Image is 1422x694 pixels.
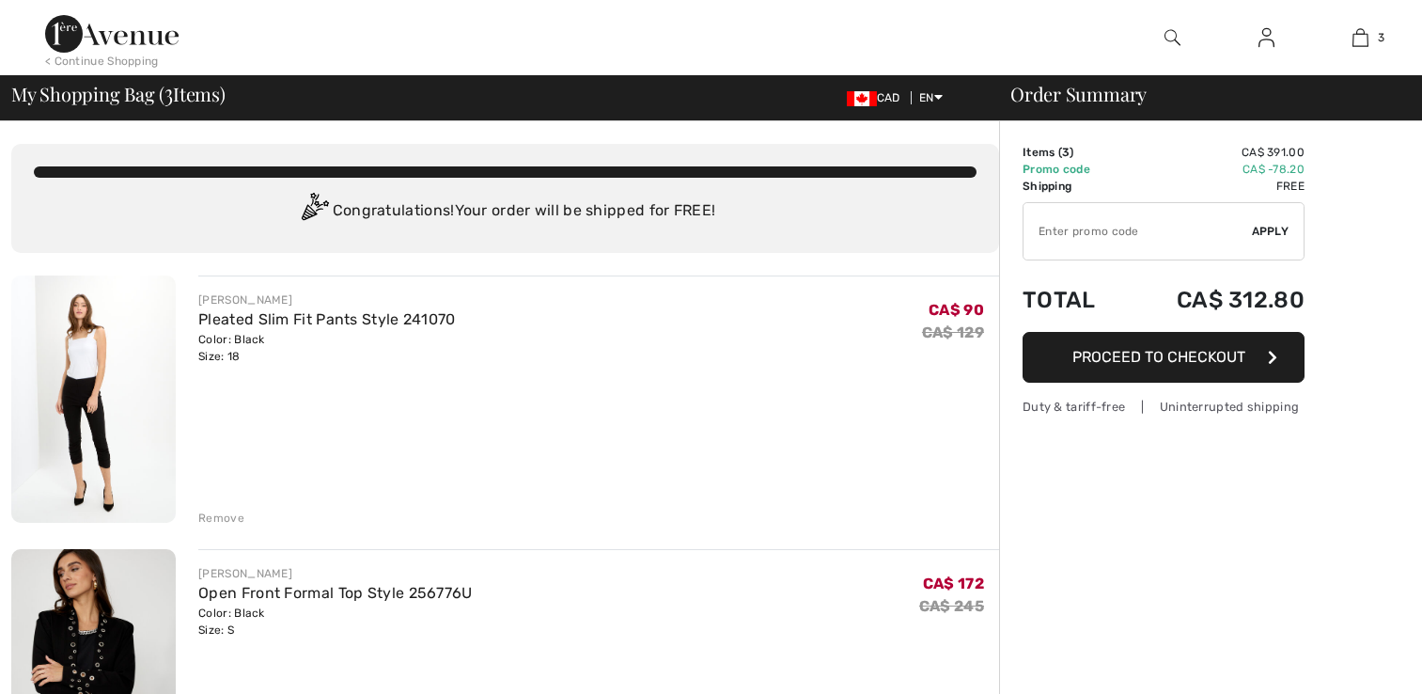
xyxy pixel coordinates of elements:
span: Apply [1252,223,1289,240]
span: 3 [164,80,173,104]
td: Items ( ) [1023,144,1125,161]
img: My Info [1258,26,1274,49]
div: Color: Black Size: 18 [198,331,456,365]
img: search the website [1164,26,1180,49]
div: Order Summary [988,85,1411,103]
img: Congratulation2.svg [295,193,333,230]
span: EN [919,91,943,104]
span: CA$ 172 [923,575,984,592]
span: 3 [1062,146,1070,159]
img: Canadian Dollar [847,91,877,106]
span: CA$ 90 [929,301,984,319]
input: Promo code [1024,203,1252,260]
div: [PERSON_NAME] [198,565,473,582]
span: CAD [847,91,908,104]
img: 1ère Avenue [45,15,179,53]
div: Remove [198,510,244,527]
td: CA$ 312.80 [1125,268,1305,332]
s: CA$ 245 [919,597,984,615]
s: CA$ 129 [922,323,984,341]
button: Proceed to Checkout [1023,332,1305,383]
a: Pleated Slim Fit Pants Style 241070 [198,310,456,328]
span: 3 [1378,29,1384,46]
span: Proceed to Checkout [1072,348,1245,366]
a: Sign In [1243,26,1289,50]
img: Pleated Slim Fit Pants Style 241070 [11,276,176,523]
td: Promo code [1023,161,1125,178]
div: < Continue Shopping [45,53,159,70]
td: CA$ 391.00 [1125,144,1305,161]
td: Shipping [1023,178,1125,195]
div: [PERSON_NAME] [198,292,456,308]
a: Open Front Formal Top Style 256776U [198,584,473,602]
a: 3 [1314,26,1406,49]
div: Duty & tariff-free | Uninterrupted shipping [1023,398,1305,416]
span: My Shopping Bag ( Items) [11,85,226,103]
img: My Bag [1352,26,1368,49]
td: Total [1023,268,1125,332]
div: Congratulations! Your order will be shipped for FREE! [34,193,977,230]
div: Color: Black Size: S [198,605,473,639]
td: Free [1125,178,1305,195]
td: CA$ -78.20 [1125,161,1305,178]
